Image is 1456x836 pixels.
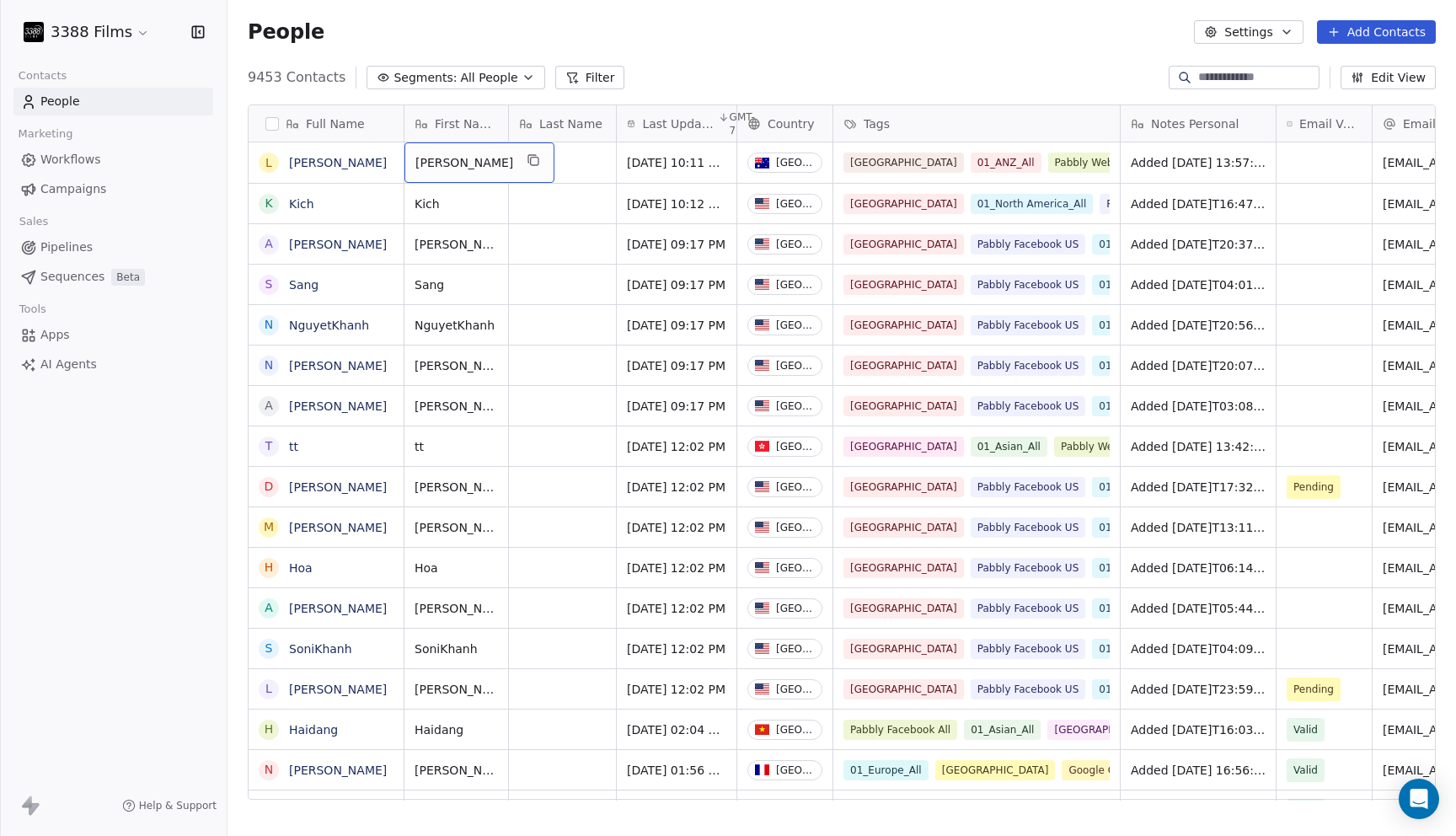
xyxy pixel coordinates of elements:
span: 3388 Films [51,21,132,43]
a: [PERSON_NAME] [289,521,387,534]
span: All People [460,69,517,87]
span: Marketing [11,121,80,147]
span: Sales [12,209,56,234]
span: [GEOGRAPHIC_DATA] [843,558,964,578]
span: [PERSON_NAME] [415,236,498,253]
span: [GEOGRAPHIC_DATA] [935,760,1056,780]
span: [DATE] 09:17 PM [627,236,726,253]
span: [GEOGRAPHIC_DATA] [843,234,964,255]
div: N [265,356,273,374]
a: Haidang [289,723,338,737]
span: 01_North America_All [1092,396,1215,416]
a: Pipelines [13,233,213,261]
span: Added [DATE]T16:47:18+0000 via Pabbly Connect, Location Country: [GEOGRAPHIC_DATA], Facebook Lead... [1131,196,1266,212]
span: tt [415,438,498,455]
button: Add Contacts [1317,20,1436,44]
span: [DATE] 09:17 PM [627,398,726,415]
span: [GEOGRAPHIC_DATA] [843,315,964,335]
span: 01_Asian_All [971,437,1047,457]
div: [GEOGRAPHIC_DATA] [776,603,815,614]
span: [DATE] 12:02 PM [627,479,726,496]
div: N [265,761,273,779]
span: GMT-7 [730,110,757,137]
span: [GEOGRAPHIC_DATA] [843,437,964,457]
span: Pabbly Website [1048,153,1139,173]
span: 01_North America_All [1092,558,1215,578]
span: Pabbly Website [1054,437,1145,457]
span: Pabbly Facebook US [971,639,1086,659]
span: Email [1403,115,1436,132]
div: [GEOGRAPHIC_DATA] [776,360,815,372]
div: [GEOGRAPHIC_DATA] [776,643,815,655]
span: Workflows [40,151,101,169]
a: SequencesBeta [13,263,213,291]
span: First Name [435,115,498,132]
span: Added [DATE]T04:09:13+0000 via Pabbly Connect, Location Country: [GEOGRAPHIC_DATA], Facebook Lead... [1131,640,1266,657]
span: 01_North America_All [1092,517,1215,538]
span: Last Name [539,115,602,132]
a: [PERSON_NAME] [289,683,387,696]
span: [GEOGRAPHIC_DATA] [843,194,964,214]
div: A [265,599,273,617]
a: [PERSON_NAME] [289,238,387,251]
span: Pipelines [40,238,93,256]
a: [PERSON_NAME] [289,359,387,372]
span: Kich [415,196,498,212]
a: NguyetKhanh [289,319,369,332]
span: Email Verification Status [1299,115,1362,132]
span: 01_North America_All [1092,356,1215,376]
span: [PERSON_NAME] [415,519,498,536]
div: Notes Personal [1121,105,1276,142]
div: Open Intercom Messenger [1399,779,1439,819]
span: Haidang [415,721,498,738]
span: [GEOGRAPHIC_DATA] [843,801,964,821]
div: [GEOGRAPHIC_DATA] [776,279,815,291]
span: [GEOGRAPHIC_DATA] [843,477,964,497]
a: Hoa [289,561,313,575]
a: Sang [289,278,318,292]
span: Added [DATE]T16:03:09+0000 via Pabbly Connect, Location Country: [GEOGRAPHIC_DATA], Facebook Lead... [1131,721,1266,738]
span: [DATE] 09:17 PM [627,357,726,374]
span: [GEOGRAPHIC_DATA] [843,639,964,659]
span: Added [DATE]T13:11:02+0000 via Pabbly Connect, Location Country: [GEOGRAPHIC_DATA], Facebook Lead... [1131,519,1266,536]
button: Filter [555,66,625,89]
a: Kich [289,197,314,211]
a: Help & Support [122,799,217,812]
span: 9453 Contacts [248,67,345,88]
div: Full Name [249,105,404,142]
div: N [265,316,273,334]
span: Country [768,115,815,132]
span: Pabbly Facebook US [971,356,1086,376]
span: People [40,93,80,110]
span: 01_North America_All [971,801,1094,821]
span: Pabbly Facebook US [971,275,1086,295]
div: Email Verification Status [1277,105,1372,142]
span: Contacts [11,63,74,88]
span: Added [DATE]T17:32:52+0000 via Pabbly Connect, Location Country: [GEOGRAPHIC_DATA], Facebook Lead... [1131,479,1266,496]
span: Pabbly Facebook US [971,517,1086,538]
span: NguyetKhanh [415,317,498,334]
div: [GEOGRAPHIC_DATA] [776,238,815,250]
span: AI Agents [40,356,97,373]
span: [GEOGRAPHIC_DATA] [843,517,964,538]
span: [GEOGRAPHIC_DATA] [843,396,964,416]
span: 01_North America_All [1092,679,1215,699]
button: Settings [1194,20,1303,44]
span: Pabbly Facebook US [971,598,1086,619]
span: Google Contacts Import [1062,760,1196,780]
span: [DATE] 12:02 PM [627,438,726,455]
a: Apps [13,321,213,349]
a: tt [289,440,298,453]
span: Added [DATE]T20:56:40+0000 via Pabbly Connect, Location Country: [GEOGRAPHIC_DATA], Facebook Lead... [1131,317,1266,334]
span: Pabbly Facebook US [1100,194,1215,214]
span: [PERSON_NAME] [415,600,498,617]
div: [GEOGRAPHIC_DATA] [776,683,815,695]
a: [PERSON_NAME] [289,156,387,169]
div: S [265,276,273,293]
span: [DATE] 01:56 AM [627,762,726,779]
a: [PERSON_NAME] [289,399,387,413]
span: 01_North America_All [1092,598,1215,619]
span: Added [DATE]T05:44:28+0000 via Pabbly Connect, Location Country: [GEOGRAPHIC_DATA], Facebook Lead... [1131,600,1266,617]
span: Pabbly Facebook US [971,679,1086,699]
div: K [265,195,272,212]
